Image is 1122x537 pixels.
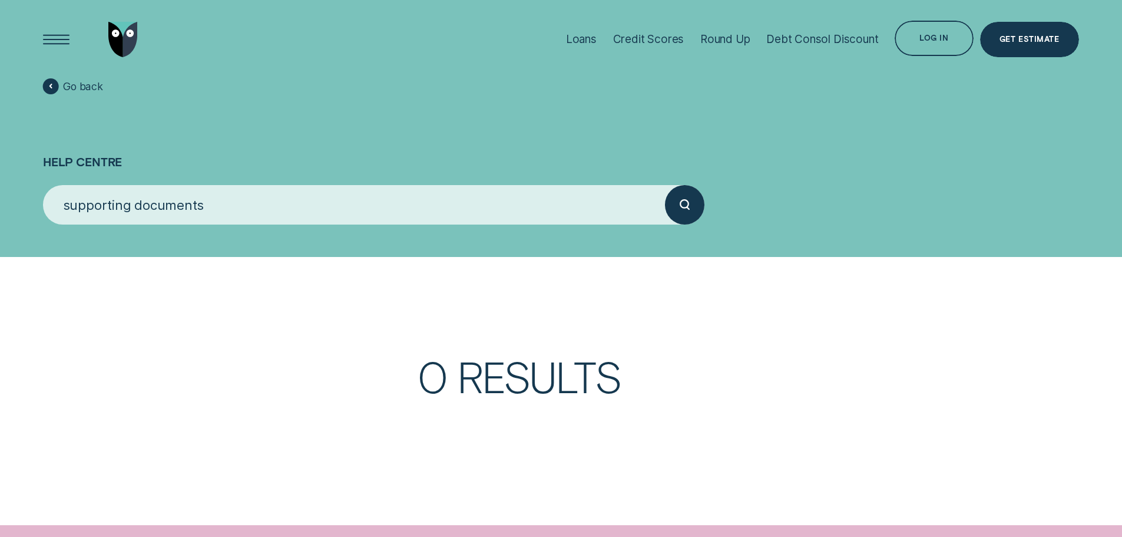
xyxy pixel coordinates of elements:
div: Credit Scores [613,32,684,46]
img: Wisr [108,22,138,57]
a: Get Estimate [980,22,1079,57]
div: Loans [566,32,597,46]
a: Go back [43,78,103,94]
button: Submit your search query. [665,185,704,225]
div: Round Up [700,32,750,46]
div: Debt Consol Discount [766,32,878,46]
h1: Help Centre [43,96,1078,185]
input: Search for anything... [43,185,665,225]
h3: 0 Results [418,355,1004,427]
span: Go back [63,80,103,93]
button: Log in [895,21,973,56]
button: Open Menu [39,22,74,57]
